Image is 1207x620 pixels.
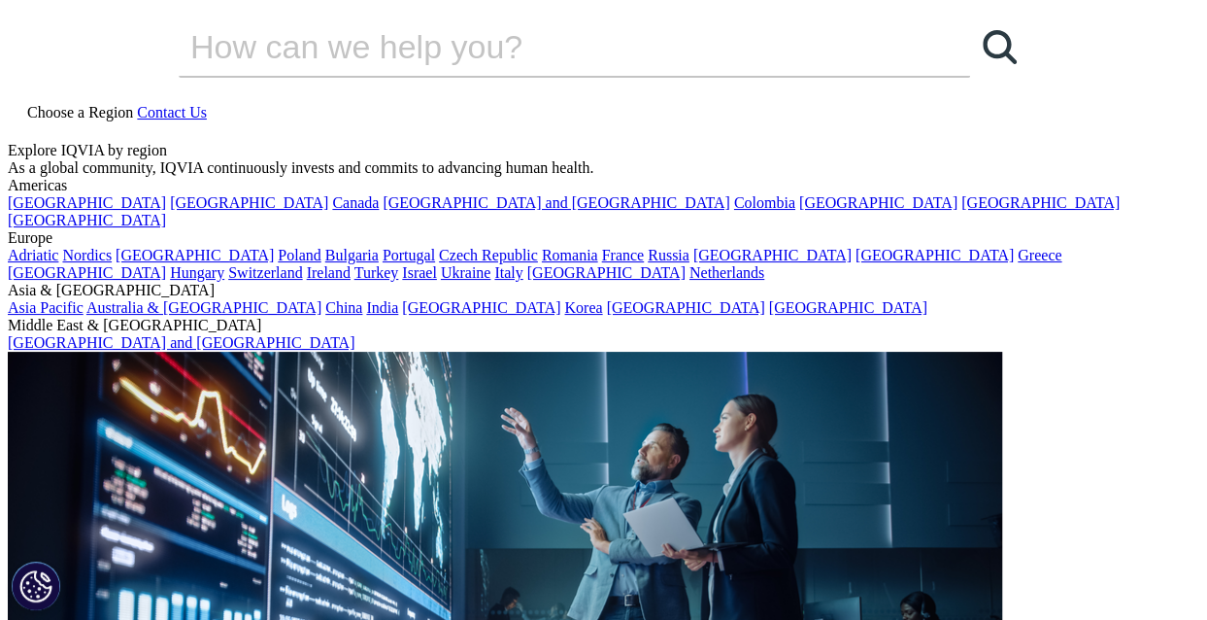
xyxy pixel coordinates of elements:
a: [GEOGRAPHIC_DATA] [527,264,686,281]
a: [GEOGRAPHIC_DATA] [961,194,1120,211]
a: Contact Us [137,104,207,121]
a: China [325,299,362,316]
div: Asia & [GEOGRAPHIC_DATA] [8,282,1199,299]
a: [GEOGRAPHIC_DATA] [799,194,957,211]
a: Ireland [307,264,351,281]
a: Czech Republic [439,247,538,263]
button: Cookies Settings [12,562,60,610]
a: Bulgaria [325,247,379,263]
a: [GEOGRAPHIC_DATA] [170,194,328,211]
a: Romania [542,247,598,263]
a: Adriatic [8,247,58,263]
a: Ukraine [441,264,491,281]
a: [GEOGRAPHIC_DATA] [855,247,1014,263]
span: Choose a Region [27,104,133,121]
div: Americas [8,177,1199,194]
a: Greece [1018,247,1061,263]
input: Search [179,17,915,76]
a: Australia & [GEOGRAPHIC_DATA] [86,299,321,316]
div: As a global community, IQVIA continuously invests and commits to advancing human health. [8,159,1199,177]
a: [GEOGRAPHIC_DATA] [116,247,274,263]
a: Italy [494,264,522,281]
a: Israel [402,264,437,281]
a: Switzerland [228,264,302,281]
a: [GEOGRAPHIC_DATA] [769,299,927,316]
a: [GEOGRAPHIC_DATA] [606,299,764,316]
a: [GEOGRAPHIC_DATA] and [GEOGRAPHIC_DATA] [8,334,354,351]
div: Europe [8,229,1199,247]
a: Korea [564,299,602,316]
a: [GEOGRAPHIC_DATA] [402,299,560,316]
a: Asia Pacific [8,299,84,316]
a: [GEOGRAPHIC_DATA] [693,247,852,263]
a: India [366,299,398,316]
svg: Search [983,30,1017,64]
a: [GEOGRAPHIC_DATA] and [GEOGRAPHIC_DATA] [383,194,729,211]
a: Netherlands [689,264,764,281]
div: Middle East & [GEOGRAPHIC_DATA] [8,317,1199,334]
a: Poland [278,247,320,263]
a: [GEOGRAPHIC_DATA] [8,212,166,228]
a: Colombia [734,194,795,211]
a: Canada [332,194,379,211]
div: Explore IQVIA by region [8,142,1199,159]
a: Portugal [383,247,435,263]
a: Hungary [170,264,224,281]
a: [GEOGRAPHIC_DATA] [8,194,166,211]
a: Nordics [62,247,112,263]
a: Search [970,17,1028,76]
a: France [602,247,645,263]
a: Turkey [354,264,399,281]
a: [GEOGRAPHIC_DATA] [8,264,166,281]
a: Russia [648,247,689,263]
